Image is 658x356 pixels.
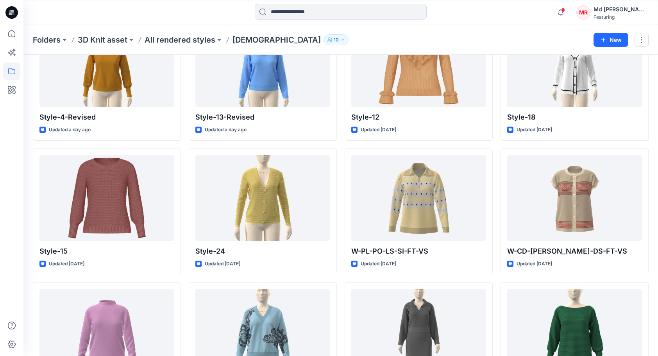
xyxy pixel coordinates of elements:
div: MR [576,5,590,20]
button: 10 [324,34,349,45]
a: Style-24 [195,155,330,241]
p: Updated a day ago [49,126,91,134]
div: Featuring [594,14,648,20]
p: Updated a day ago [205,126,247,134]
a: All rendered styles [145,34,215,45]
p: Style-4-Revised [39,112,174,123]
div: Md [PERSON_NAME][DEMOGRAPHIC_DATA] [594,5,648,14]
a: W-PL-PO-LS-SI-FT-VS [351,155,486,241]
p: Style-13-Revised [195,112,330,123]
p: Updated [DATE] [205,260,240,268]
p: W-PL-PO-LS-SI-FT-VS [351,246,486,257]
a: Style-4-Revised [39,21,174,107]
a: Style-12 [351,21,486,107]
p: Style-18 [507,112,642,123]
a: Folders [33,34,61,45]
p: W-CD-[PERSON_NAME]-DS-FT-VS [507,246,642,257]
a: 3D Knit asset [78,34,127,45]
p: [DEMOGRAPHIC_DATA] [232,34,321,45]
p: Updated [DATE] [361,126,396,134]
p: 10 [334,36,339,44]
p: Updated [DATE] [517,260,552,268]
a: Style-18 [507,21,642,107]
p: Style-12 [351,112,486,123]
a: Style-15 [39,155,174,241]
p: Style-15 [39,246,174,257]
a: W-CD-RN-SL-DS-FT-VS [507,155,642,241]
button: New [594,33,628,47]
p: Style-24 [195,246,330,257]
p: Updated [DATE] [517,126,552,134]
a: Style-13-Revised [195,21,330,107]
p: Updated [DATE] [361,260,396,268]
p: Updated [DATE] [49,260,84,268]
